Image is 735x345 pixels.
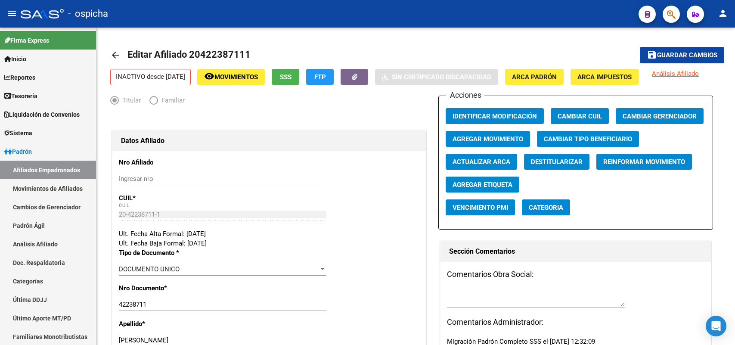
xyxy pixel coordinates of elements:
span: Agregar Etiqueta [453,181,512,189]
mat-icon: save [647,50,657,60]
span: Cambiar Tipo Beneficiario [544,135,632,143]
p: CUIL [119,193,209,203]
p: Tipo de Documento * [119,248,209,258]
button: ARCA Impuestos [571,69,639,85]
button: FTP [306,69,334,85]
button: SSS [272,69,299,85]
span: Identificar Modificación [453,112,537,120]
span: Familiar [158,96,185,105]
button: Reinformar Movimiento [596,154,692,170]
h1: Datos Afiliado [121,134,417,148]
span: Categoria [529,204,563,211]
h3: Comentarios Obra Social: [447,268,705,280]
span: Agregar Movimiento [453,135,523,143]
p: Apellido [119,319,209,329]
p: INACTIVO desde [DATE] [110,69,191,85]
span: FTP [314,73,326,81]
span: Vencimiento PMI [453,204,508,211]
button: ARCA Padrón [505,69,564,85]
span: Análisis Afiliado [652,70,699,78]
h3: Acciones [446,89,484,101]
span: Tesorería [4,91,37,101]
span: ARCA Impuestos [577,73,632,81]
span: Liquidación de Convenios [4,110,80,119]
button: Cambiar CUIL [551,108,609,124]
span: SSS [280,73,292,81]
button: Destitularizar [524,154,589,170]
span: Sin Certificado Discapacidad [392,73,491,81]
span: Padrón [4,147,32,156]
span: Reinformar Movimiento [603,158,685,166]
button: Actualizar ARCA [446,154,517,170]
span: Destitularizar [531,158,583,166]
div: Ult. Fecha Alta Formal: [DATE] [119,229,419,239]
span: Titular [119,96,141,105]
button: Categoria [522,199,570,215]
div: Open Intercom Messenger [706,316,726,336]
span: Firma Express [4,36,49,45]
span: Cambiar Gerenciador [623,112,697,120]
p: Nro Afiliado [119,158,209,167]
mat-radio-group: Elija una opción [110,98,193,106]
mat-icon: person [718,8,728,19]
button: Agregar Etiqueta [446,177,519,193]
span: - ospicha [68,4,108,23]
span: Inicio [4,54,26,64]
button: Vencimiento PMI [446,199,515,215]
span: Reportes [4,73,35,82]
h3: Comentarios Administrador: [447,316,705,328]
span: Sistema [4,128,32,138]
button: Sin Certificado Discapacidad [375,69,498,85]
mat-icon: arrow_back [110,50,121,60]
button: Guardar cambios [640,47,724,63]
span: Cambiar CUIL [558,112,602,120]
h1: Sección Comentarios [449,245,703,258]
span: DOCUMENTO UNICO [119,265,180,273]
span: ARCA Padrón [512,73,557,81]
mat-icon: menu [7,8,17,19]
button: Agregar Movimiento [446,131,530,147]
span: Guardar cambios [657,52,717,59]
button: Cambiar Tipo Beneficiario [537,131,639,147]
span: Actualizar ARCA [453,158,510,166]
span: Editar Afiliado 20422387111 [127,49,251,60]
span: Movimientos [214,73,258,81]
button: Movimientos [197,69,265,85]
div: Ult. Fecha Baja Formal: [DATE] [119,239,419,248]
mat-icon: remove_red_eye [204,71,214,81]
p: Nro Documento [119,283,209,293]
button: Cambiar Gerenciador [616,108,704,124]
button: Identificar Modificación [446,108,544,124]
